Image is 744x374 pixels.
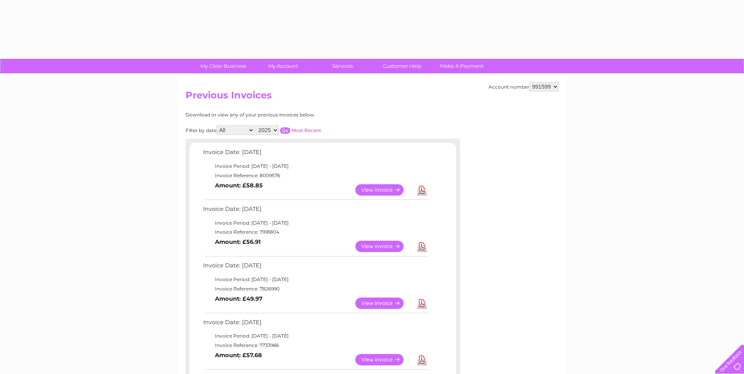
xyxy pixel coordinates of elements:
div: Filter by date [186,125,391,135]
td: Invoice Reference: 8009576 [201,171,431,180]
a: View [355,184,413,196]
b: Amount: £57.68 [215,352,262,359]
td: Invoice Date: [DATE] [201,204,431,218]
h2: Previous Invoices [186,90,559,105]
div: Account number [489,82,559,91]
b: Amount: £56.91 [215,238,261,245]
td: Invoice Reference: 7733966 [201,341,431,350]
td: Invoice Reference: 7826990 [201,284,431,294]
a: Download [417,298,427,309]
div: Download or view any of your previous invoices below. [186,112,391,118]
a: Download [417,241,427,252]
a: Services [310,59,375,73]
td: Invoice Date: [DATE] [201,147,431,162]
b: Amount: £49.97 [215,295,262,302]
a: Customer Help [370,59,435,73]
a: Download [417,184,427,196]
td: Invoice Period: [DATE] - [DATE] [201,218,431,228]
a: My Account [251,59,315,73]
td: Invoice Reference: 7918804 [201,227,431,237]
a: Most Recent [291,127,321,133]
a: Make A Payment [429,59,494,73]
a: View [355,241,413,252]
td: Invoice Period: [DATE] - [DATE] [201,331,431,341]
td: Invoice Date: [DATE] [201,260,431,275]
td: Invoice Period: [DATE] - [DATE] [201,162,431,171]
a: View [355,354,413,365]
b: Amount: £58.85 [215,182,263,189]
a: Download [417,354,427,365]
a: View [355,298,413,309]
td: Invoice Period: [DATE] - [DATE] [201,275,431,284]
td: Invoice Date: [DATE] [201,317,431,332]
a: My Clear Business [191,59,256,73]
